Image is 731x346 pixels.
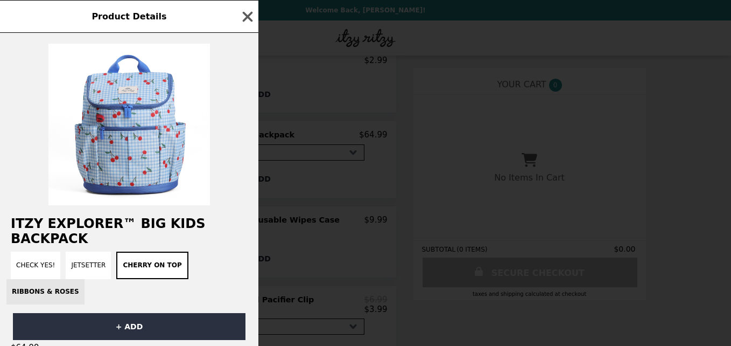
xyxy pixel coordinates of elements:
span: Product Details [92,11,166,22]
img: Cherry on Top [48,44,210,205]
button: Jetsetter [66,252,111,279]
button: + ADD [13,313,245,340]
button: Cherry on Top [116,252,188,279]
button: Check Yes! [11,252,60,279]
